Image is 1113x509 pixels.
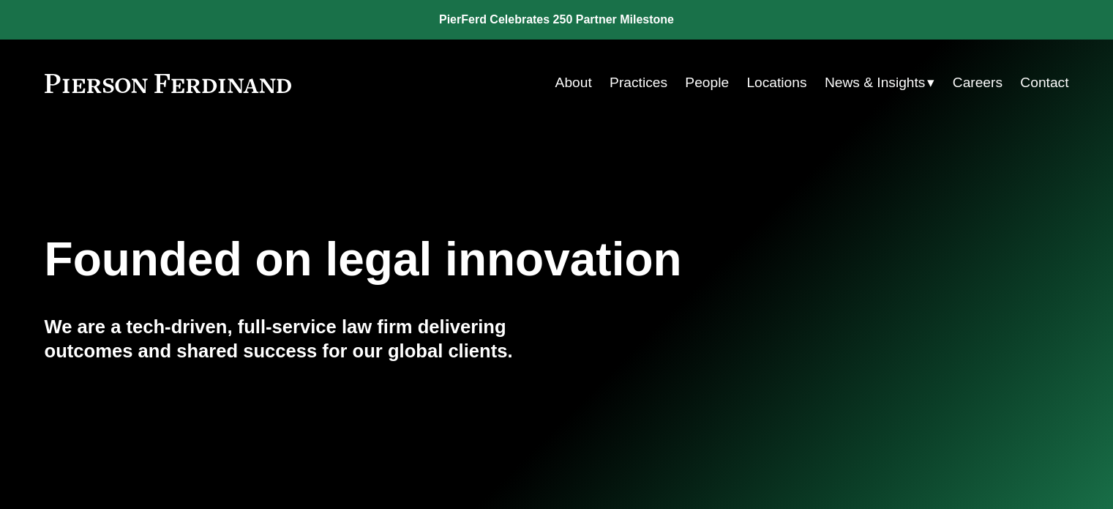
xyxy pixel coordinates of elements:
[45,233,899,286] h1: Founded on legal innovation
[610,69,667,97] a: Practices
[825,69,935,97] a: folder dropdown
[1020,69,1068,97] a: Contact
[825,70,926,96] span: News & Insights
[685,69,729,97] a: People
[953,69,1003,97] a: Careers
[555,69,592,97] a: About
[746,69,806,97] a: Locations
[45,315,557,363] h4: We are a tech-driven, full-service law firm delivering outcomes and shared success for our global...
